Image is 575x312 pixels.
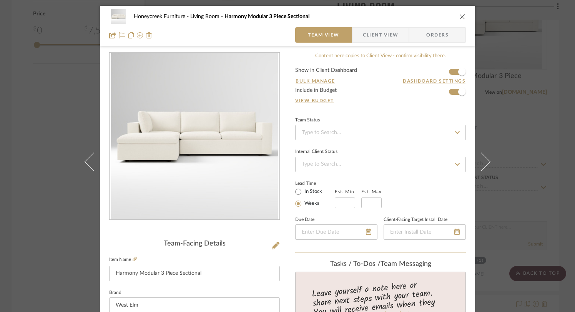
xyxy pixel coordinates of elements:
label: In Stock [303,188,322,195]
label: Weeks [303,200,319,207]
label: Due Date [295,218,314,222]
mat-radio-group: Select item type [295,187,335,208]
img: b1ade36b-5d6e-4e87-b021-3c39c200ecc5_436x436.jpg [111,53,278,220]
div: 0 [110,53,279,220]
div: Team-Facing Details [109,240,280,248]
input: Enter Install Date [384,224,466,240]
input: Type to Search… [295,157,466,172]
span: Honeycreek Furniture [134,14,190,19]
button: Bulk Manage [295,78,336,85]
span: Harmony Modular 3 Piece Sectional [224,14,309,19]
input: Enter Due Date [295,224,377,240]
div: team Messaging [295,260,466,269]
div: Team Status [295,118,320,122]
input: Enter Item Name [109,266,280,281]
label: Brand [109,291,121,295]
div: Internal Client Status [295,150,337,154]
label: Est. Min [335,189,354,194]
button: close [459,13,466,20]
span: Team View [308,27,339,43]
label: Client-Facing Target Install Date [384,218,447,222]
label: Est. Max [361,189,382,194]
img: b1ade36b-5d6e-4e87-b021-3c39c200ecc5_48x40.jpg [109,9,128,24]
span: Living Room [190,14,224,19]
label: Item Name [109,256,137,263]
label: Lead Time [295,180,335,187]
span: Orders [418,27,457,43]
span: Client View [363,27,398,43]
button: Dashboard Settings [402,78,466,85]
span: Tasks / To-Dos / [330,261,381,267]
div: Content here copies to Client View - confirm visibility there. [295,52,466,60]
a: View Budget [295,98,466,104]
input: Type to Search… [295,125,466,140]
img: Remove from project [146,32,152,38]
